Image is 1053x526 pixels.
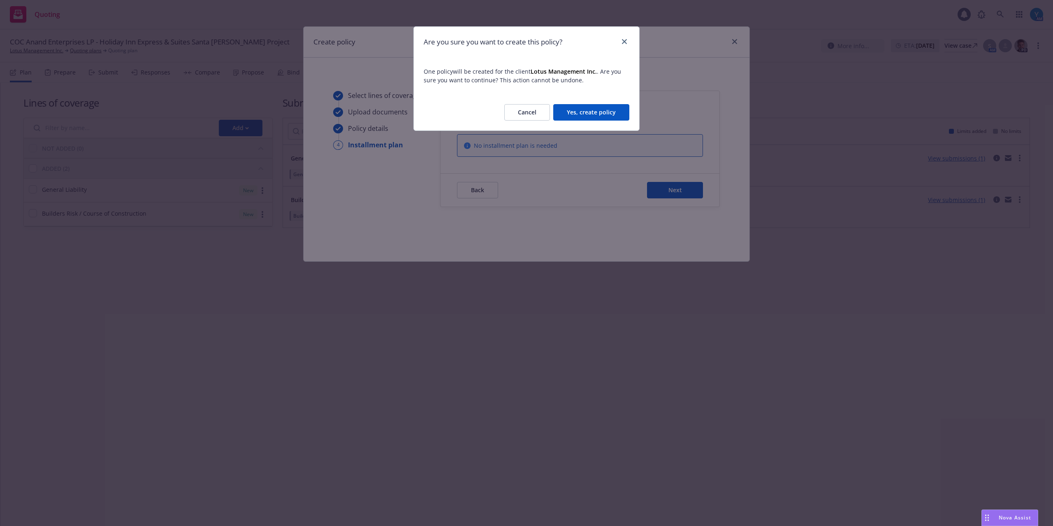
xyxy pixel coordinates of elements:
button: Cancel [504,104,550,121]
strong: Lotus Management Inc. [531,67,597,75]
a: close [619,37,629,47]
button: Yes, create policy [553,104,629,121]
div: Drag to move [982,510,992,526]
h1: Are you sure you want to create this policy? [424,37,562,47]
button: Nova Assist [981,510,1038,526]
span: Nova Assist [999,514,1031,521]
span: One policy will be created for the client . Are you sure you want to continue? This action cannot... [424,67,629,84]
